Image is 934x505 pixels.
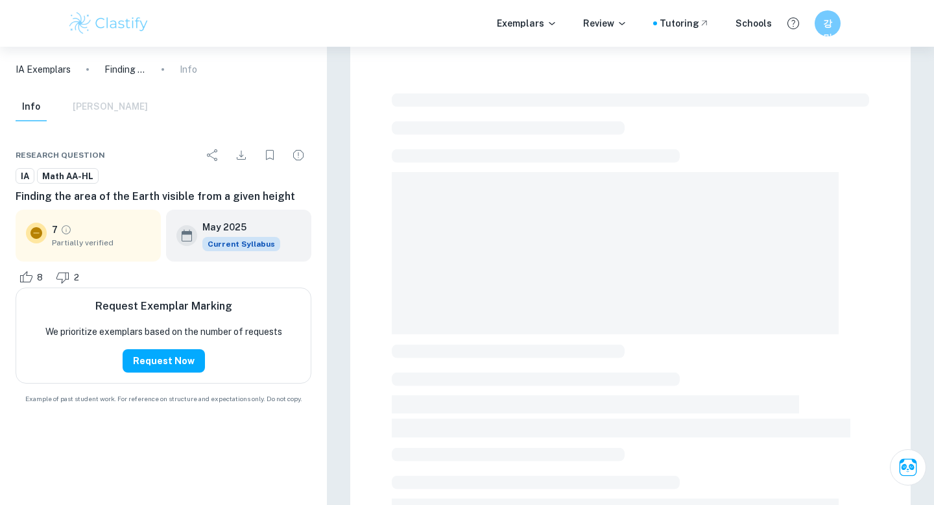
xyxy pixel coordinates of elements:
a: Math AA-HL [37,168,99,184]
p: Exemplars [497,16,557,31]
span: IA [16,170,34,183]
button: Request Now [123,349,205,373]
p: Review [583,16,627,31]
p: 7 [52,223,58,237]
span: 2 [67,271,86,284]
a: Schools [736,16,772,31]
span: Math AA-HL [38,170,98,183]
span: Example of past student work. For reference on structure and expectations only. Do not copy. [16,394,311,404]
a: Tutoring [660,16,710,31]
h6: 강민 [820,16,835,31]
span: 8 [30,271,50,284]
a: IA [16,168,34,184]
button: Info [16,93,47,121]
div: This exemplar is based on the current syllabus. Feel free to refer to it for inspiration/ideas wh... [202,237,280,251]
h6: May 2025 [202,220,270,234]
span: Partially verified [52,237,150,249]
div: Download [228,142,254,168]
h6: Request Exemplar Marking [95,299,232,314]
div: Share [200,142,226,168]
button: Ask Clai [890,449,926,486]
button: Help and Feedback [782,12,804,34]
div: Bookmark [257,142,283,168]
div: Report issue [285,142,311,168]
span: Current Syllabus [202,237,280,251]
div: Dislike [53,267,86,288]
h6: Finding the area of the Earth visible from a given height [16,189,311,204]
p: Info [180,62,197,77]
p: Finding the area of the Earth visible from a given height [104,62,146,77]
button: 강민 [815,10,841,36]
a: Grade partially verified [60,224,72,236]
img: Clastify logo [67,10,150,36]
a: IA Exemplars [16,62,71,77]
div: Like [16,267,50,288]
span: Research question [16,149,105,161]
p: We prioritize exemplars based on the number of requests [45,325,282,339]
